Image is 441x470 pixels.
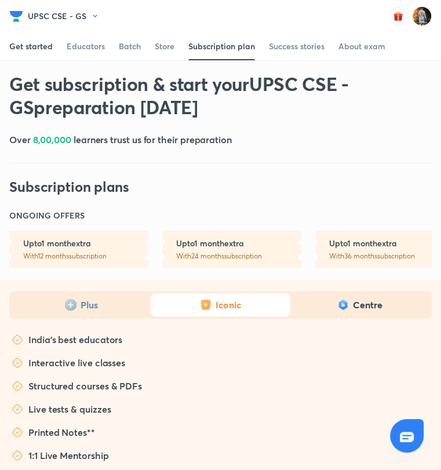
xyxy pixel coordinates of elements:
a: About exam [338,32,385,60]
a: Get started [9,32,53,60]
span: 8,00,000 [33,133,71,145]
div: Get started [9,41,53,52]
h6: Upto 1 month extra [23,238,148,249]
button: UPSC CSE - GS [28,8,106,25]
h5: India's best educators [28,333,122,347]
p: With 12 months subscription [23,252,148,261]
h5: Structured courses & PDFs [28,379,142,393]
div: Success stories [269,41,325,52]
span: Iconic [216,299,241,311]
div: Educators [67,41,105,52]
button: iconCentre [290,293,429,316]
img: Company Logo [9,9,23,23]
a: Upto1 monthextraWith24 monthssubscription [162,231,301,268]
h5: Live tests & quizzes [28,402,111,416]
a: Educators [67,32,105,60]
div: Store [155,41,174,52]
p: With 24 months subscription [176,252,301,261]
img: avatar [389,7,407,25]
button: Plus [12,293,151,316]
h5: Interactive live classes [28,356,125,370]
span: Plus [81,299,98,311]
div: Subscription plan [188,41,255,52]
a: Store [155,32,174,60]
h2: Subscription plans [9,177,129,196]
h6: Upto 1 month extra [176,238,301,249]
h6: ONGOING OFFERS [9,210,85,221]
h5: Over learners trust us for their preparation [9,133,232,147]
span: Centre [353,299,382,311]
a: Success stories [269,32,325,60]
a: Subscription plan [188,32,255,60]
button: Iconic [151,293,290,316]
h1: Get subscription & start your UPSC CSE - GS preparation [DATE] [9,72,389,119]
img: icon [337,299,349,311]
h5: 1:1 Live Mentorship [28,449,108,462]
h5: Printed Notes** [28,425,95,439]
a: Upto1 monthextraWith12 monthssubscription [9,231,148,268]
img: Prakhar Singh [412,6,432,26]
div: About exam [338,41,385,52]
div: Batch [119,41,141,52]
a: Batch [119,32,141,60]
